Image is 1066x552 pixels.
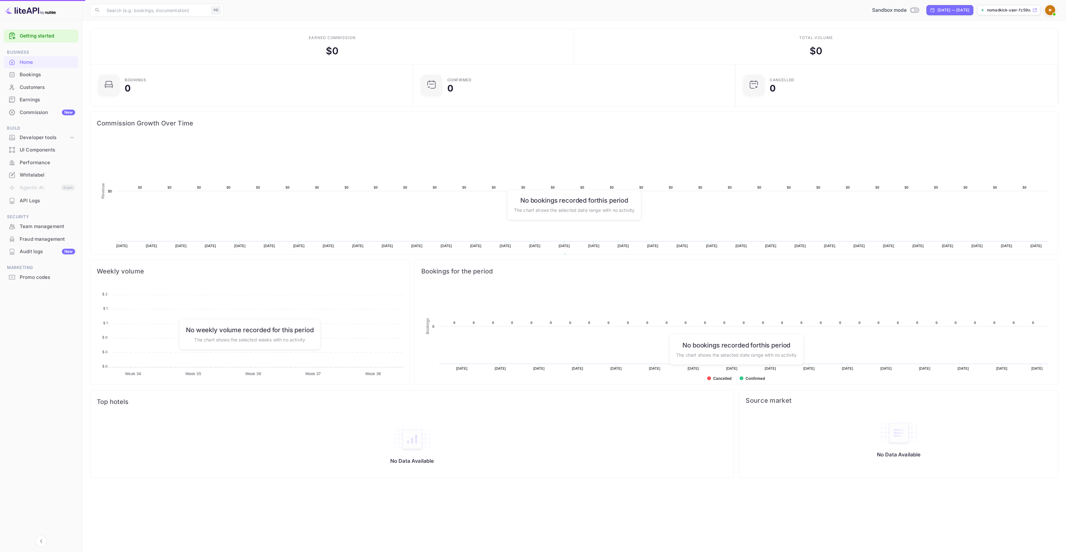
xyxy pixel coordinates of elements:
[101,183,105,199] text: Revenue
[646,321,648,325] text: 0
[441,244,452,248] text: [DATE]
[4,30,78,43] div: Getting started
[205,244,216,248] text: [DATE]
[880,420,918,446] img: empty-state-table.svg
[880,367,892,370] text: [DATE]
[514,206,635,213] p: The chart shows the selected date range with no activity
[839,321,841,325] text: 0
[4,220,78,232] a: Team management
[919,367,930,370] text: [DATE]
[765,244,776,248] text: [DATE]
[993,321,995,325] text: 0
[425,318,430,334] text: Bookings
[20,84,75,91] div: Customers
[1001,244,1012,248] text: [DATE]
[146,244,157,248] text: [DATE]
[4,271,78,283] a: Promo codes
[453,321,455,325] text: 0
[20,134,69,141] div: Developer tools
[877,451,921,458] p: No Data Available
[912,244,924,248] text: [DATE]
[20,96,75,104] div: Earnings
[936,321,938,325] text: 0
[4,56,78,69] div: Home
[97,397,727,407] span: Top hotels
[649,367,660,370] text: [DATE]
[103,4,209,17] input: Search (e.g. bookings, documentation)
[698,185,702,189] text: $0
[743,321,745,325] text: 0
[550,321,552,325] text: 0
[4,56,78,68] a: Home
[20,223,75,230] div: Team management
[810,44,822,58] div: $ 0
[403,185,407,189] text: $0
[345,185,349,189] text: $0
[676,341,797,349] h6: No bookings recorded for this period
[20,197,75,205] div: API Logs
[875,185,879,189] text: $0
[770,84,776,93] div: 0
[800,321,802,325] text: 0
[762,321,764,325] text: 0
[569,254,585,258] text: Revenue
[393,426,431,453] img: empty-state-table2.svg
[4,264,78,271] span: Marketing
[315,185,319,189] text: $0
[374,185,378,189] text: $0
[669,185,673,189] text: $0
[462,185,466,189] text: $0
[1013,321,1015,325] text: 0
[4,81,78,93] a: Customers
[125,78,146,82] div: Bookings
[4,233,78,246] div: Fraud management
[4,195,78,207] div: API Logs
[987,7,1031,13] p: nomadkick-user-fz59o.n...
[4,169,78,181] a: Whitelabel
[108,189,112,193] text: $0
[955,321,957,325] text: 0
[305,371,321,376] tspan: Week 37
[846,185,850,189] text: $0
[4,125,78,132] span: Build
[770,78,794,82] div: CANCELLED
[20,172,75,179] div: Whitelabel
[470,244,482,248] text: [DATE]
[62,110,75,115] div: New
[942,244,953,248] text: [DATE]
[175,244,187,248] text: [DATE]
[492,185,496,189] text: $0
[390,458,434,464] p: No Data Available
[964,185,968,189] text: $0
[4,157,78,169] div: Performance
[897,321,899,325] text: 0
[495,367,506,370] text: [DATE]
[4,157,78,168] a: Performance
[746,397,1052,404] span: Source market
[996,367,1007,370] text: [DATE]
[365,371,381,376] tspan: Week 38
[916,321,918,325] text: 0
[704,321,706,325] text: 0
[639,185,643,189] text: $0
[559,244,570,248] text: [DATE]
[757,185,761,189] text: $0
[4,246,78,257] a: Audit logsNew
[4,94,78,106] div: Earnings
[185,371,201,376] tspan: Week 35
[432,325,434,328] text: 0
[186,336,313,343] p: The chart shows the selected weeks with no activity
[433,185,437,189] text: $0
[647,244,658,248] text: [DATE]
[125,84,131,93] div: 0
[20,236,75,243] div: Fraud management
[4,49,78,56] span: Business
[20,248,75,255] div: Audit logs
[500,244,511,248] text: [DATE]
[610,185,614,189] text: $0
[286,185,290,189] text: $0
[872,7,907,14] span: Sandbox mode
[264,244,275,248] text: [DATE]
[456,367,467,370] text: [DATE]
